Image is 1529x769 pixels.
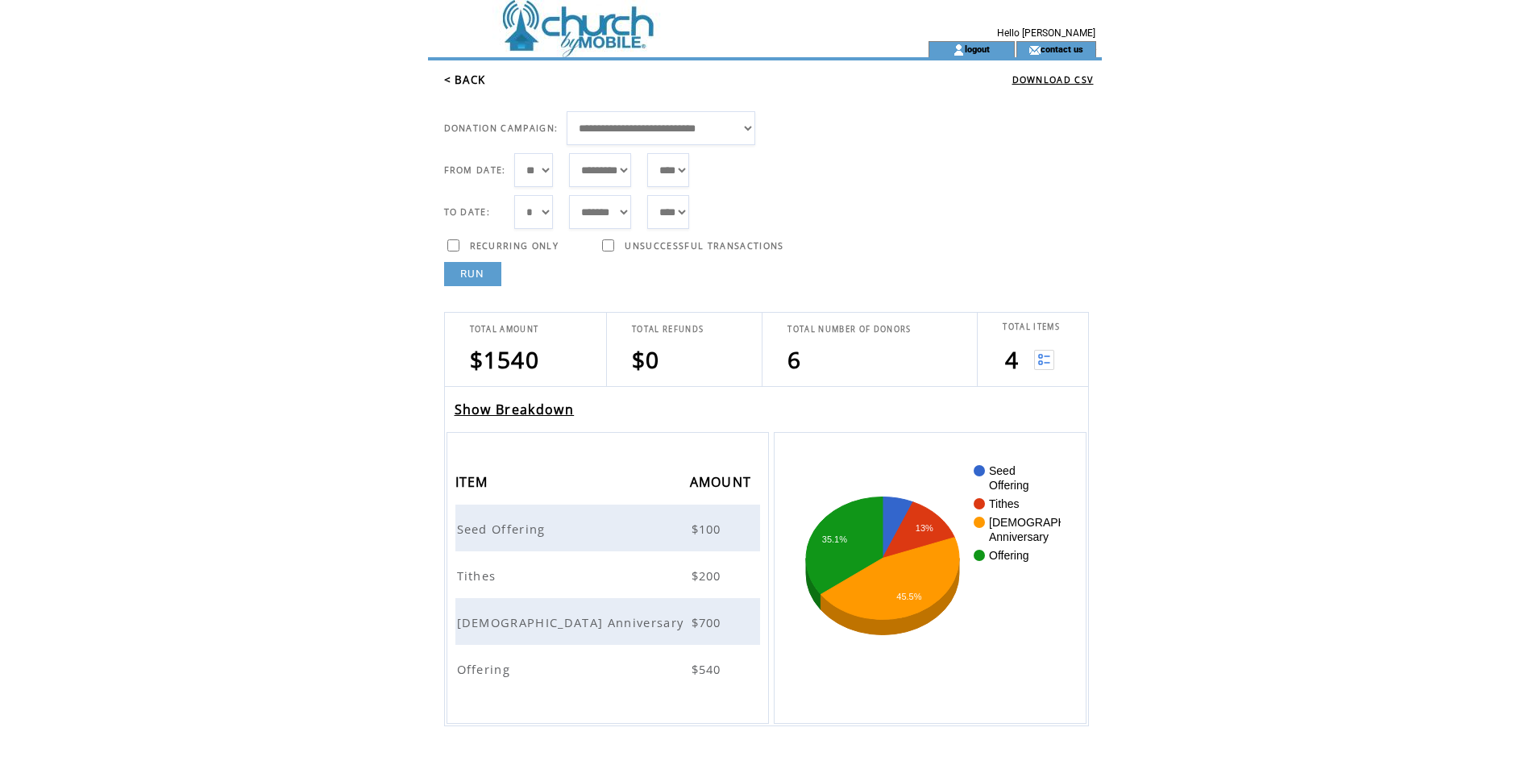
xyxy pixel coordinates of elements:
[1041,44,1083,54] a: contact us
[444,206,491,218] span: TO DATE:
[457,567,501,581] a: Tithes
[1003,322,1060,332] span: TOTAL ITEMS
[455,476,492,486] a: ITEM
[1034,350,1054,370] img: View list
[787,344,801,375] span: 6
[989,549,1029,562] text: Offering
[457,520,550,534] a: Seed Offering
[897,592,922,601] text: 45.5%
[455,401,575,418] a: Show Breakdown
[444,164,506,176] span: FROM DATE:
[822,534,847,544] text: 35.1%
[989,497,1020,510] text: Tithes
[444,262,501,286] a: RUN
[470,240,559,251] span: RECURRING ONLY
[989,479,1029,492] text: Offering
[787,324,911,335] span: TOTAL NUMBER OF DONORS
[1005,344,1019,375] span: 4
[632,324,704,335] span: TOTAL REFUNDS
[997,27,1095,39] span: Hello [PERSON_NAME]
[455,469,492,499] span: ITEM
[989,530,1049,543] text: Anniversary
[444,123,559,134] span: DONATION CAMPAIGN:
[1012,74,1094,85] a: DOWNLOAD CSV
[457,567,501,584] span: Tithes
[692,661,725,677] span: $540
[953,44,965,56] img: account_icon.gif
[457,521,550,537] span: Seed Offering
[457,614,688,630] span: [DEMOGRAPHIC_DATA] Anniversary
[1028,44,1041,56] img: contact_us_icon.gif
[965,44,990,54] a: logout
[470,344,540,375] span: $1540
[989,464,1016,477] text: Seed
[457,661,515,677] span: Offering
[470,324,539,335] span: TOTAL AMOUNT
[799,457,1061,699] svg: A chart.
[692,521,725,537] span: $100
[690,469,756,499] span: AMOUNT
[916,523,933,533] text: 13%
[632,344,660,375] span: $0
[692,614,725,630] span: $700
[989,516,1116,529] text: [DEMOGRAPHIC_DATA]
[457,613,688,628] a: [DEMOGRAPHIC_DATA] Anniversary
[692,567,725,584] span: $200
[457,660,515,675] a: Offering
[625,240,783,251] span: UNSUCCESSFUL TRANSACTIONS
[444,73,486,87] a: < BACK
[690,476,756,486] a: AMOUNT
